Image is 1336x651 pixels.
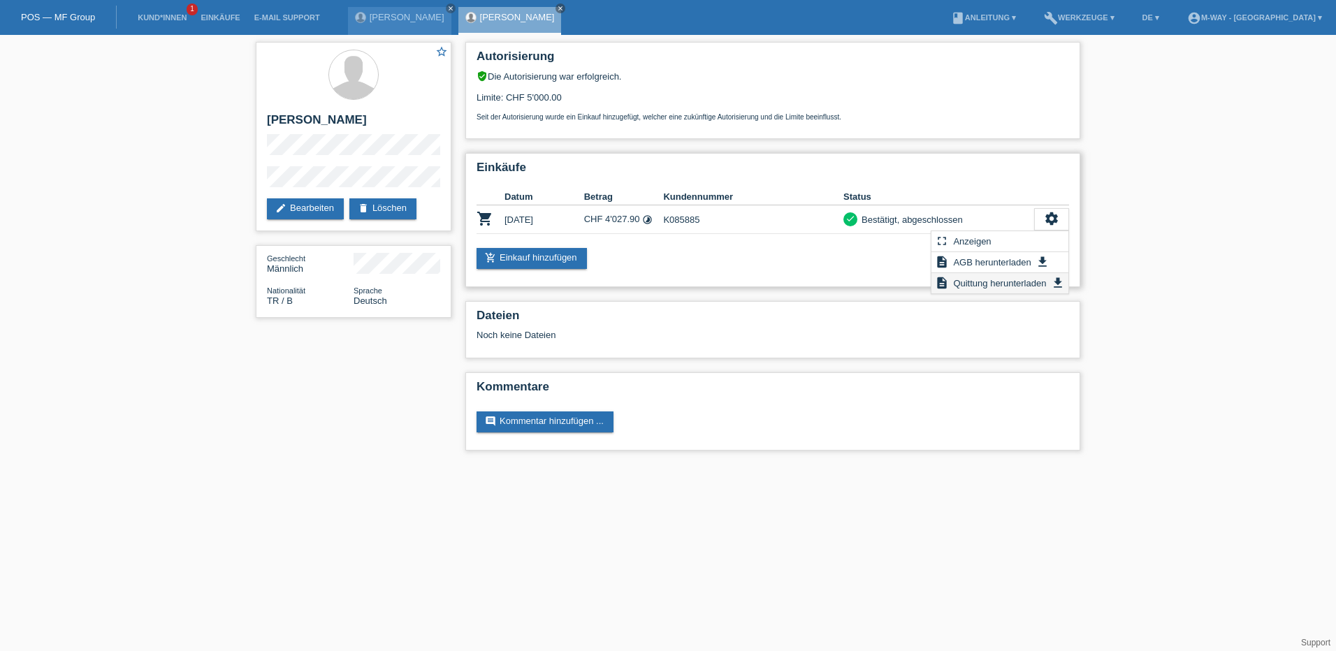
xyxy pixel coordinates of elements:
i: description [935,255,949,269]
div: Die Autorisierung war erfolgreich. [477,71,1069,82]
i: get_app [1051,276,1065,290]
i: verified_user [477,71,488,82]
a: editBearbeiten [267,198,344,219]
a: bookAnleitung ▾ [944,13,1023,22]
span: Sprache [354,286,382,295]
i: fullscreen [935,234,949,248]
i: settings [1044,211,1059,226]
i: account_circle [1187,11,1201,25]
span: Deutsch [354,295,387,306]
a: add_shopping_cartEinkauf hinzufügen [477,248,587,269]
a: Einkäufe [194,13,247,22]
span: AGB herunterladen [951,254,1033,270]
a: commentKommentar hinzufügen ... [477,411,613,432]
span: 1 [187,3,198,15]
th: Betrag [584,189,664,205]
a: deleteLöschen [349,198,416,219]
span: Anzeigen [951,233,993,249]
i: edit [275,203,286,214]
td: [DATE] [504,205,584,234]
h2: Autorisierung [477,50,1069,71]
i: build [1044,11,1058,25]
a: Support [1301,638,1330,648]
i: book [951,11,965,25]
i: 24 Raten [642,214,653,225]
i: description [935,276,949,290]
div: Bestätigt, abgeschlossen [857,212,963,227]
h2: Dateien [477,309,1069,330]
a: Kund*innen [131,13,194,22]
i: comment [485,416,496,427]
i: star_border [435,45,448,58]
a: buildWerkzeuge ▾ [1037,13,1121,22]
th: Status [843,189,1034,205]
p: Seit der Autorisierung wurde ein Einkauf hinzugefügt, welcher eine zukünftige Autorisierung und d... [477,113,1069,121]
span: Geschlecht [267,254,305,263]
a: [PERSON_NAME] [370,12,444,22]
i: delete [358,203,369,214]
span: Türkei / B / 12.06.2022 [267,295,293,306]
h2: [PERSON_NAME] [267,113,440,134]
a: [PERSON_NAME] [480,12,555,22]
span: Nationalität [267,286,305,295]
i: get_app [1036,255,1050,269]
i: POSP00026217 [477,210,493,227]
td: K085885 [663,205,843,234]
span: Quittung herunterladen [951,275,1048,291]
a: DE ▾ [1135,13,1166,22]
i: add_shopping_cart [485,252,496,263]
a: E-Mail Support [247,13,327,22]
a: close [556,3,565,13]
i: close [447,5,454,12]
h2: Einkäufe [477,161,1069,182]
div: Limite: CHF 5'000.00 [477,82,1069,121]
i: close [557,5,564,12]
a: star_border [435,45,448,60]
i: check [845,214,855,224]
h2: Kommentare [477,380,1069,401]
th: Kundennummer [663,189,843,205]
td: CHF 4'027.90 [584,205,664,234]
a: account_circlem-way - [GEOGRAPHIC_DATA] ▾ [1180,13,1329,22]
a: close [446,3,456,13]
div: Männlich [267,253,354,274]
th: Datum [504,189,584,205]
div: Noch keine Dateien [477,330,903,340]
a: POS — MF Group [21,12,95,22]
